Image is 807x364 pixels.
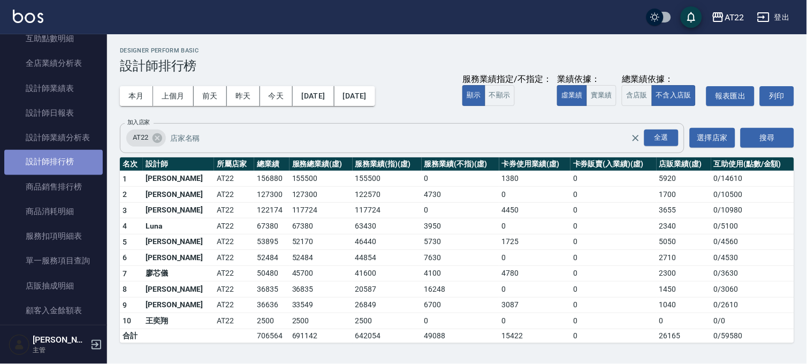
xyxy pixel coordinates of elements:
a: 設計師業績表 [4,76,103,101]
a: 設計師業績分析表 [4,125,103,150]
td: 53895 [254,234,290,250]
td: 4450 [499,202,571,218]
h2: Designer Perform Basic [120,47,794,54]
td: 26165 [657,329,711,343]
td: 122174 [254,202,290,218]
td: 3087 [499,297,571,313]
button: 本月 [120,86,153,106]
td: 155500 [353,171,422,187]
td: [PERSON_NAME] [143,187,214,203]
button: 顯示 [462,85,485,106]
td: 2500 [290,313,353,329]
div: AT22 [126,130,166,147]
th: 店販業績(虛) [657,157,711,171]
button: 實業績 [587,85,616,106]
td: 50480 [254,266,290,282]
div: 總業績依據： [622,74,701,85]
td: 5050 [657,234,711,250]
td: 0 [570,171,657,187]
button: [DATE] [293,86,334,106]
button: 列印 [760,86,794,106]
td: 0 [422,313,499,329]
span: 7 [123,269,127,278]
button: 報表匯出 [706,86,755,106]
td: 49088 [422,329,499,343]
a: 全店業績分析表 [4,51,103,75]
label: 加入店家 [127,118,150,126]
td: 117724 [353,202,422,218]
td: Luna [143,218,214,234]
td: [PERSON_NAME] [143,250,214,266]
td: AT22 [214,313,254,329]
td: 5730 [422,234,499,250]
td: [PERSON_NAME] [143,171,214,187]
td: 52484 [254,250,290,266]
a: 顧客卡券餘額表 [4,323,103,348]
td: 127300 [254,187,290,203]
button: AT22 [707,6,749,28]
td: 1450 [657,282,711,298]
button: 今天 [260,86,293,106]
td: 0 / 3630 [711,266,794,282]
td: AT22 [214,202,254,218]
td: 0 [570,250,657,266]
table: a dense table [120,157,794,343]
a: 設計師日報表 [4,101,103,125]
th: 總業績 [254,157,290,171]
td: 44854 [353,250,422,266]
td: 36835 [290,282,353,298]
span: 5 [123,238,127,246]
td: 0 [570,187,657,203]
td: 36636 [254,297,290,313]
button: 前天 [194,86,227,106]
span: 6 [123,253,127,262]
button: 選擇店家 [690,128,735,148]
td: 26849 [353,297,422,313]
td: 0 / 5100 [711,218,794,234]
td: 122570 [353,187,422,203]
button: 登出 [753,7,794,27]
td: 0 [570,297,657,313]
a: 商品銷售排行榜 [4,175,103,200]
td: 1725 [499,234,571,250]
button: 搜尋 [741,128,794,148]
td: 127300 [290,187,353,203]
span: 9 [123,301,127,309]
span: 10 [123,316,132,325]
span: 1 [123,175,127,183]
td: 0 [570,282,657,298]
td: 0 [570,202,657,218]
td: 4730 [422,187,499,203]
td: 691142 [290,329,353,343]
input: 店家名稱 [168,128,650,147]
td: 0 / 3060 [711,282,794,298]
td: 20587 [353,282,422,298]
td: 0 [570,313,657,329]
span: 2 [123,190,127,199]
td: 117724 [290,202,353,218]
td: AT22 [214,250,254,266]
td: 52170 [290,234,353,250]
td: 0 / 4560 [711,234,794,250]
td: 6700 [422,297,499,313]
td: 0 [499,313,571,329]
th: 互助使用(點數/金額) [711,157,794,171]
button: Clear [628,131,643,146]
a: 互助點數明細 [4,26,103,51]
td: 王奕翔 [143,313,214,329]
td: 2340 [657,218,711,234]
div: 業績依據： [557,74,616,85]
td: 3950 [422,218,499,234]
a: 服務扣項明細表 [4,224,103,249]
td: 46440 [353,234,422,250]
th: 服務業績(指)(虛) [353,157,422,171]
td: 0 [499,218,571,234]
td: 5920 [657,171,711,187]
td: 0 [499,187,571,203]
td: [PERSON_NAME] [143,202,214,218]
td: 33549 [290,297,353,313]
h3: 設計師排行榜 [120,58,794,73]
button: 不含入店販 [652,85,696,106]
td: 2300 [657,266,711,282]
